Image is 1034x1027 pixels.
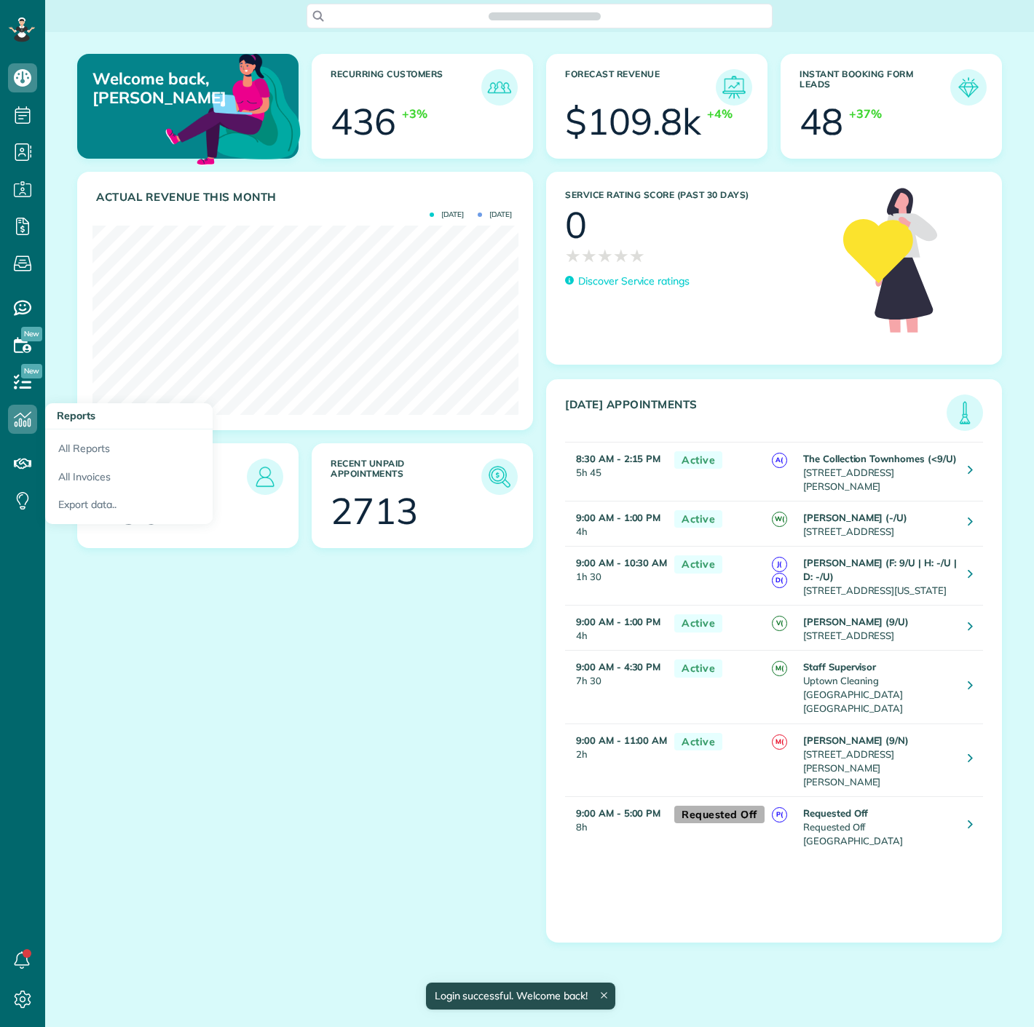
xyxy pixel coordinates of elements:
[674,733,722,751] span: Active
[800,442,957,501] td: [STREET_ADDRESS][PERSON_NAME]
[719,73,749,102] img: icon_forecast_revenue-8c13a41c7ed35a8dcfafea3cbb826a0462acb37728057bba2d056411b612bbbe.png
[45,463,213,491] a: All Invoices
[21,364,42,378] span: New
[578,274,690,289] p: Discover Service ratings
[565,723,667,796] td: 2h
[96,493,162,529] div: 136
[954,73,983,102] img: icon_form_leads-04211a6a04a5b2264e4ee56bc0799ec3eb69b7e499cbb523a139df1d13a81ae0.png
[803,557,957,582] strong: [PERSON_NAME] (F: 9/U | H: -/U | D: -/U)
[576,616,660,627] strong: 9:00 AM - 1:00 PM
[565,243,581,269] span: ★
[581,243,597,269] span: ★
[803,616,909,627] strong: [PERSON_NAME] (9/U)
[772,453,787,468] span: A(
[565,651,667,723] td: 7h 30
[92,69,226,108] p: Welcome back, [PERSON_NAME]!
[707,106,733,122] div: +4%
[576,734,667,746] strong: 9:00 AM - 11:00 AM
[478,211,512,218] span: [DATE]
[803,453,957,464] strong: The Collection Townhomes (<9/U)
[331,459,481,495] h3: Recent unpaid appointments
[485,462,514,491] img: icon_unpaid_appointments-47b8ce3997adf2238b356f14209ab4cced10bd1f174958f3ca8f1d0dd7fffeee.png
[674,451,722,469] span: Active
[597,243,613,269] span: ★
[800,606,957,651] td: [STREET_ADDRESS]
[576,661,660,673] strong: 9:00 AM - 4:30 PM
[674,806,765,824] span: Requested Off
[565,546,667,605] td: 1h 30
[674,510,722,528] span: Active
[576,807,660,819] strong: 9:00 AM - 5:00 PM
[162,37,304,178] img: dashboard_welcome-42a62b7d889689a78055ac9021e634bf52bae3f8056760290aed330b23ab8690.png
[565,796,667,855] td: 8h
[565,501,667,546] td: 4h
[565,103,701,140] div: $109.8k
[57,409,95,422] span: Reports
[565,442,667,501] td: 5h 45
[565,398,947,431] h3: [DATE] Appointments
[576,512,660,523] strong: 9:00 AM - 1:00 PM
[629,243,645,269] span: ★
[674,555,722,574] span: Active
[250,462,280,491] img: icon_leads-1bed01f49abd5b7fead27621c3d59655bb73ed531f8eeb49469d10e621d6b896.png
[800,69,950,106] h3: Instant Booking Form Leads
[565,606,667,651] td: 4h
[772,734,787,750] span: M(
[565,190,829,200] h3: Service Rating score (past 30 days)
[674,659,722,678] span: Active
[485,73,514,102] img: icon_recurring_customers-cf858462ba22bcd05b5a5880d41d6543d210077de5bb9ebc9590e49fd87d84ed.png
[772,807,787,822] span: P(
[576,557,667,568] strong: 9:00 AM - 10:30 AM
[503,9,585,23] span: Search ZenMaid…
[800,723,957,796] td: [STREET_ADDRESS][PERSON_NAME][PERSON_NAME]
[800,546,957,605] td: [STREET_ADDRESS][US_STATE]
[803,661,876,673] strong: Staff Supervisor
[331,103,396,140] div: 436
[331,69,481,106] h3: Recurring Customers
[800,796,957,855] td: Requested Off [GEOGRAPHIC_DATA]
[772,616,787,631] span: V(
[565,274,690,289] a: Discover Service ratings
[803,807,869,819] strong: Requested Off
[674,614,722,633] span: Active
[613,243,629,269] span: ★
[425,983,615,1010] div: Login successful. Welcome back!
[800,103,843,140] div: 48
[772,557,787,572] span: J(
[803,512,907,523] strong: [PERSON_NAME] (-/U)
[772,573,787,588] span: D(
[402,106,427,122] div: +3%
[800,651,957,723] td: Uptown Cleaning [GEOGRAPHIC_DATA] [GEOGRAPHIC_DATA]
[803,734,909,746] strong: [PERSON_NAME] (9/N)
[576,453,660,464] strong: 8:30 AM - 2:15 PM
[565,207,587,243] div: 0
[950,398,979,427] img: icon_todays_appointments-901f7ab196bb0bea1936b74009e4eb5ffbc2d2711fa7634e0d609ed5ef32b18b.png
[331,493,418,529] div: 2713
[849,106,882,122] div: +37%
[96,191,518,204] h3: Actual Revenue this month
[45,491,213,524] a: Export data..
[565,69,716,106] h3: Forecast Revenue
[772,512,787,527] span: W(
[45,429,213,463] a: All Reports
[430,211,464,218] span: [DATE]
[21,327,42,341] span: New
[772,661,787,676] span: M(
[800,501,957,546] td: [STREET_ADDRESS]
